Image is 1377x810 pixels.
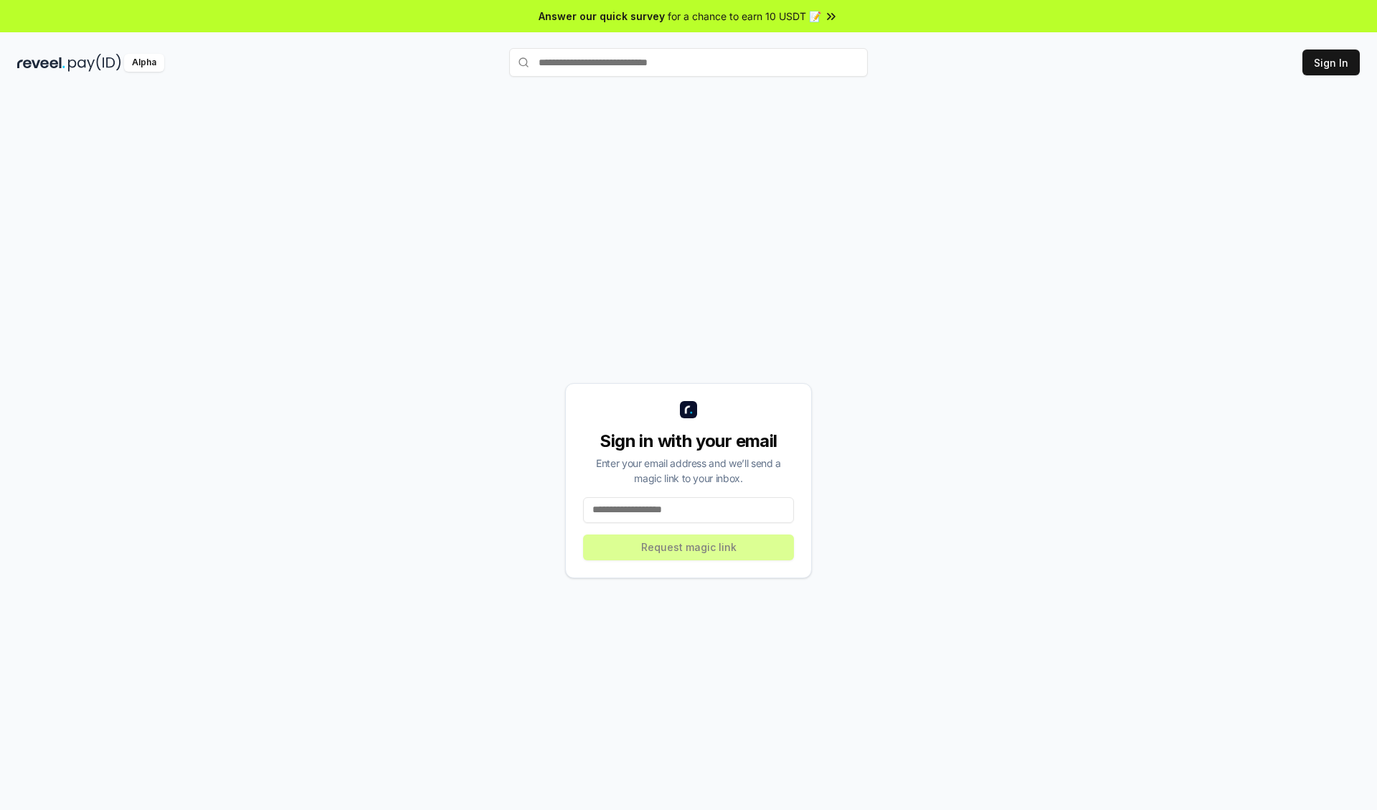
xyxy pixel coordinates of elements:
button: Sign In [1302,50,1360,75]
img: logo_small [680,401,697,418]
img: pay_id [68,54,121,72]
img: reveel_dark [17,54,65,72]
div: Sign in with your email [583,430,794,453]
div: Alpha [124,54,164,72]
div: Enter your email address and we’ll send a magic link to your inbox. [583,456,794,486]
span: Answer our quick survey [539,9,665,24]
span: for a chance to earn 10 USDT 📝 [668,9,821,24]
